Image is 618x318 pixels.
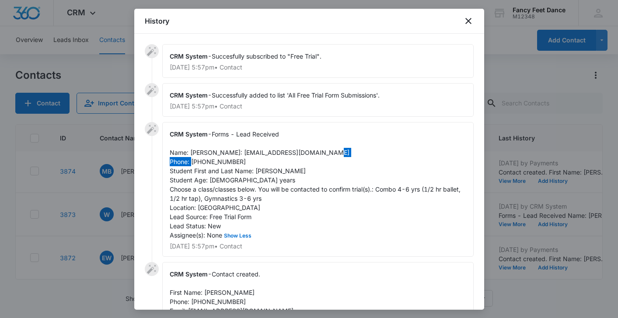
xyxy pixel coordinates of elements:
[162,122,474,257] div: -
[162,83,474,117] div: -
[162,44,474,78] div: -
[145,16,169,26] h1: History
[170,52,208,60] span: CRM System
[463,16,474,26] button: close
[170,270,208,278] span: CRM System
[170,130,208,138] span: CRM System
[222,233,253,238] button: Show Less
[170,64,466,70] p: [DATE] 5:57pm • Contact
[170,243,466,249] p: [DATE] 5:57pm • Contact
[212,52,321,60] span: Succesfully subscribed to "Free Trial".
[170,103,466,109] p: [DATE] 5:57pm • Contact
[170,91,208,99] span: CRM System
[212,91,380,99] span: Successfully added to list 'All Free Trial Form Submissions'.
